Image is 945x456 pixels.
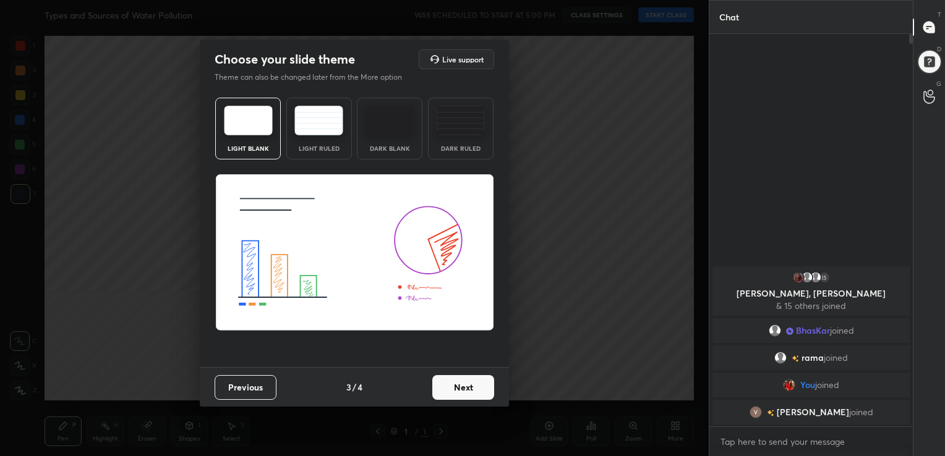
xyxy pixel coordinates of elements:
[792,355,799,362] img: no-rating-badge.077c3623.svg
[436,145,485,151] div: Dark Ruled
[442,56,484,63] h5: Live support
[215,51,355,67] h2: Choose your slide theme
[294,145,344,151] div: Light Ruled
[774,352,787,364] img: default.png
[810,271,822,284] img: default.png
[849,407,873,417] span: joined
[777,407,849,417] span: [PERSON_NAME]
[815,380,839,390] span: joined
[769,324,781,337] img: default.png
[936,79,941,88] p: G
[750,406,762,418] img: 7ec45de98ad045dfb60f97efeb4e6f81.99215418_3
[938,10,941,19] p: T
[215,72,415,83] p: Theme can also be changed later from the More option
[366,106,414,135] img: darkTheme.f0cc69e5.svg
[720,289,902,298] p: [PERSON_NAME], [PERSON_NAME]
[937,44,941,54] p: D
[830,326,854,336] span: joined
[294,106,343,135] img: lightRuledTheme.5fabf969.svg
[223,145,273,151] div: Light Blank
[346,381,351,394] h4: 3
[215,375,276,400] button: Previous
[792,271,805,284] img: 3
[802,353,824,363] span: rama
[783,379,795,391] img: e8264a57f34749feb2a1a1cab8da49a2.jpg
[709,1,749,33] p: Chat
[796,326,830,336] span: BhasKar
[432,375,494,400] button: Next
[818,271,831,284] div: 15
[786,327,793,335] img: Learner_Badge_scholar_0185234fc8.svg
[800,380,815,390] span: You
[365,145,414,151] div: Dark Blank
[709,264,913,427] div: grid
[436,106,485,135] img: darkRuledTheme.de295e13.svg
[353,381,356,394] h4: /
[720,301,902,311] p: & 15 others joined
[215,174,494,331] img: lightThemeBanner.fbc32fad.svg
[357,381,362,394] h4: 4
[224,106,273,135] img: lightTheme.e5ed3b09.svg
[824,353,848,363] span: joined
[801,271,813,284] img: default.png
[767,410,774,416] img: no-rating-badge.077c3623.svg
